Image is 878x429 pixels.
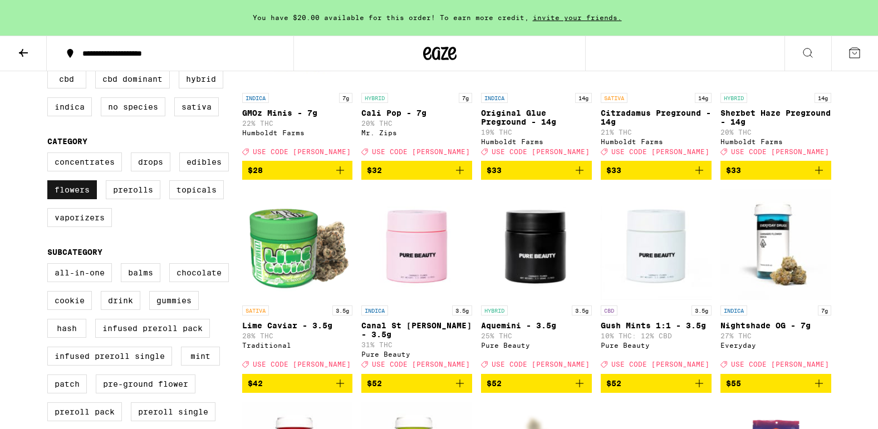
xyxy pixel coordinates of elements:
[248,166,263,175] span: $28
[492,148,590,155] span: USE CODE [PERSON_NAME]
[101,291,140,310] label: Drink
[572,305,592,315] p: 3.5g
[174,97,219,116] label: Sativa
[332,305,352,315] p: 3.5g
[720,109,831,126] p: Sherbet Haze Preground - 14g
[242,342,353,349] div: Traditional
[47,402,122,421] label: Preroll Pack
[452,305,472,315] p: 3.5g
[253,14,529,21] span: You have $20.00 available for this order! To earn more credit,
[242,129,353,136] div: Humboldt Farms
[361,161,472,180] button: Add to bag
[169,180,224,199] label: Topicals
[720,342,831,349] div: Everyday
[606,166,621,175] span: $33
[47,347,172,366] label: Infused Preroll Single
[95,319,210,338] label: Infused Preroll Pack
[726,379,741,388] span: $55
[726,166,741,175] span: $33
[361,374,472,393] button: Add to bag
[601,305,617,315] p: CBD
[169,263,229,282] label: Chocolate
[720,93,747,103] p: HYBRID
[361,189,472,373] a: Open page for Canal St Runtz - 3.5g from Pure Beauty
[481,189,592,373] a: Open page for Aquemini - 3.5g from Pure Beauty
[720,374,831,393] button: Add to bag
[601,138,712,145] div: Humboldt Farms
[611,148,709,155] span: USE CODE [PERSON_NAME]
[47,97,92,116] label: Indica
[47,291,92,310] label: Cookie
[248,379,263,388] span: $42
[131,402,215,421] label: Preroll Single
[481,332,592,339] p: 25% THC
[481,189,592,300] img: Pure Beauty - Aquemini - 3.5g
[101,97,165,116] label: No Species
[47,248,102,257] legend: Subcategory
[361,341,472,348] p: 31% THC
[481,161,592,180] button: Add to bag
[47,319,86,338] label: Hash
[242,321,353,330] p: Lime Caviar - 3.5g
[242,189,353,300] img: Traditional - Lime Caviar - 3.5g
[361,305,388,315] p: INDICA
[611,361,709,368] span: USE CODE [PERSON_NAME]
[253,148,351,155] span: USE CODE [PERSON_NAME]
[601,321,712,330] p: Gush Mints 1:1 - 3.5g
[96,374,195,393] label: Pre-ground Flower
[720,305,747,315] p: INDICA
[149,291,199,310] label: Gummies
[242,120,353,127] p: 22% THC
[601,342,712,349] div: Pure Beauty
[481,138,592,145] div: Humboldt Farms
[253,361,351,368] span: USE CODE [PERSON_NAME]
[47,263,112,282] label: All-In-One
[731,361,829,368] span: USE CODE [PERSON_NAME]
[106,180,160,199] label: Prerolls
[242,189,353,373] a: Open page for Lime Caviar - 3.5g from Traditional
[179,152,229,171] label: Edibles
[601,129,712,136] p: 21% THC
[361,189,472,300] img: Pure Beauty - Canal St Runtz - 3.5g
[242,305,269,315] p: SATIVA
[242,109,353,117] p: GMOz Minis - 7g
[601,93,627,103] p: SATIVA
[492,361,590,368] span: USE CODE [PERSON_NAME]
[481,129,592,136] p: 19% THC
[487,166,502,175] span: $33
[720,138,831,145] div: Humboldt Farms
[131,152,170,171] label: Drops
[339,93,352,103] p: 7g
[481,109,592,126] p: Original Glue Preground - 14g
[47,180,97,199] label: Flowers
[242,161,353,180] button: Add to bag
[47,208,112,227] label: Vaporizers
[720,161,831,180] button: Add to bag
[481,93,508,103] p: INDICA
[481,321,592,330] p: Aquemini - 3.5g
[12,8,86,17] span: Hi. Need any help?
[487,379,502,388] span: $52
[601,374,712,393] button: Add to bag
[361,120,472,127] p: 20% THC
[47,152,122,171] label: Concentrates
[242,374,353,393] button: Add to bag
[601,189,712,373] a: Open page for Gush Mints 1:1 - 3.5g from Pure Beauty
[720,189,831,300] img: Everyday - Nightshade OG - 7g
[481,342,592,349] div: Pure Beauty
[361,351,472,358] div: Pure Beauty
[367,166,382,175] span: $32
[121,263,160,282] label: Balms
[720,321,831,330] p: Nightshade OG - 7g
[815,93,831,103] p: 14g
[601,161,712,180] button: Add to bag
[361,93,388,103] p: HYBRID
[181,347,220,366] label: Mint
[372,148,470,155] span: USE CODE [PERSON_NAME]
[47,137,87,146] legend: Category
[361,321,472,339] p: Canal St [PERSON_NAME] - 3.5g
[601,189,712,300] img: Pure Beauty - Gush Mints 1:1 - 3.5g
[242,332,353,339] p: 28% THC
[47,374,87,393] label: Patch
[367,379,382,388] span: $52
